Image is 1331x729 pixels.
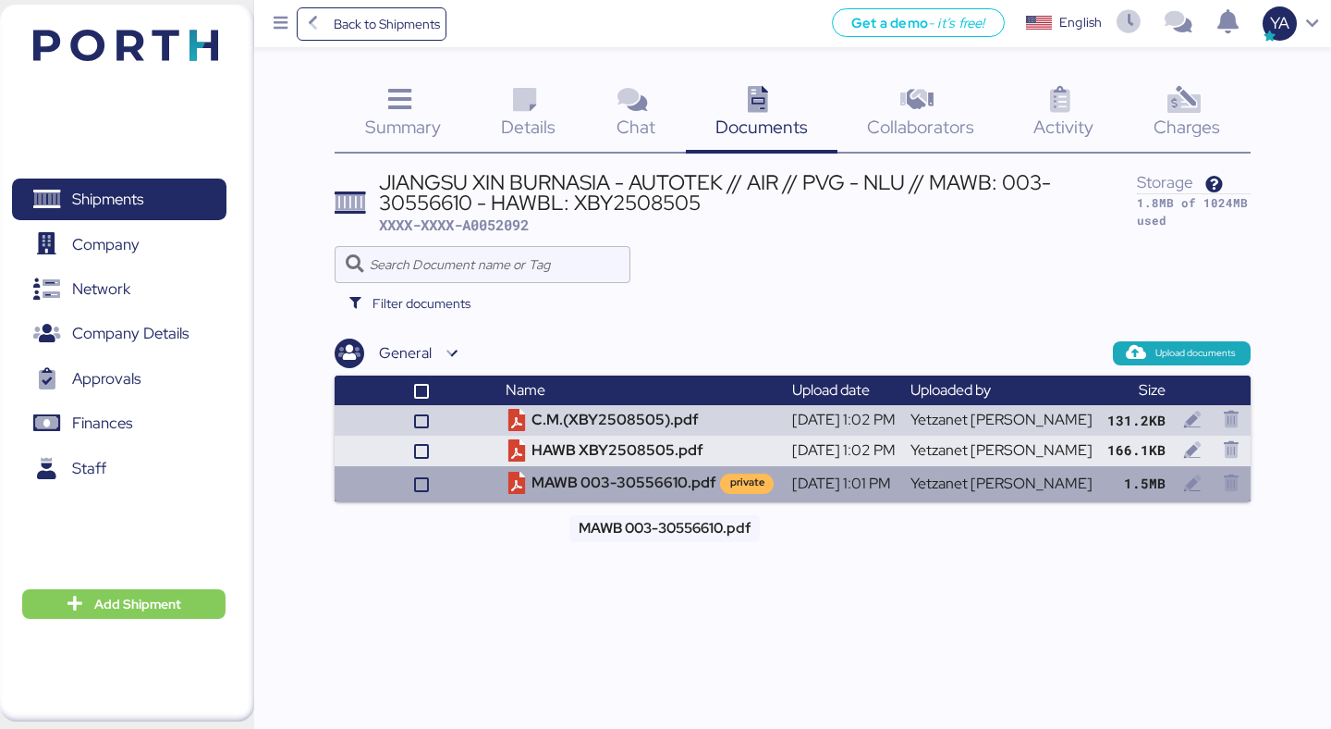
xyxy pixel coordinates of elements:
[498,436,784,466] td: HAWB XBY2508505.pdf
[506,380,545,400] span: Name
[498,466,784,501] td: MAWB 003-30556610.pdf
[785,405,903,436] td: [DATE] 1:02 PM
[12,402,226,445] a: Finances
[94,593,181,615] span: Add Shipment
[1155,345,1236,362] span: Upload documents
[1113,341,1251,365] button: Upload documents
[1270,11,1289,35] span: YA
[501,115,556,139] span: Details
[903,405,1100,436] td: Yetzanet [PERSON_NAME]
[1033,115,1093,139] span: Activity
[12,448,226,490] a: Staff
[1100,466,1173,501] td: 1.5MB
[867,115,974,139] span: Collaborators
[72,186,143,213] span: Shipments
[334,13,440,35] span: Back to Shipments
[1059,13,1102,32] div: English
[12,268,226,311] a: Network
[72,276,130,303] span: Network
[72,365,140,392] span: Approvals
[370,246,620,283] input: Search Document name or Tag
[365,115,441,139] span: Summary
[1100,405,1173,436] td: 131.2KB
[903,436,1100,466] td: Yetzanet [PERSON_NAME]
[1137,194,1250,229] div: 1.8MB of 1024MB used
[297,7,447,41] a: Back to Shipments
[379,172,1138,214] div: JIANGSU XIN BURNASIA - AUTOTEK // AIR // PVG - NLU // MAWB: 003-30556610 - HAWBL: XBY2508505
[715,115,808,139] span: Documents
[22,589,226,619] button: Add Shipment
[72,320,189,347] span: Company Details
[265,8,297,40] button: Menu
[730,475,764,490] div: private
[498,405,784,436] td: C.M.(XBY2508505).pdf
[379,342,432,364] div: General
[910,380,991,400] span: Uploaded by
[12,313,226,355] a: Company Details
[72,410,132,437] span: Finances
[1139,380,1166,400] span: Size
[785,466,903,501] td: [DATE] 1:01 PM
[792,380,870,400] span: Upload date
[785,436,903,466] td: [DATE] 1:02 PM
[12,358,226,401] a: Approvals
[12,179,226,221] a: Shipments
[1154,115,1220,139] span: Charges
[1137,171,1193,192] span: Storage
[372,292,470,315] span: Filter documents
[335,287,485,320] button: Filter documents
[72,455,106,482] span: Staff
[379,216,529,234] span: XXXX-XXXX-A0052092
[72,231,140,258] span: Company
[617,115,655,139] span: Chat
[1100,436,1173,466] td: 166.1KB
[12,223,226,266] a: Company
[903,466,1100,501] td: Yetzanet [PERSON_NAME]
